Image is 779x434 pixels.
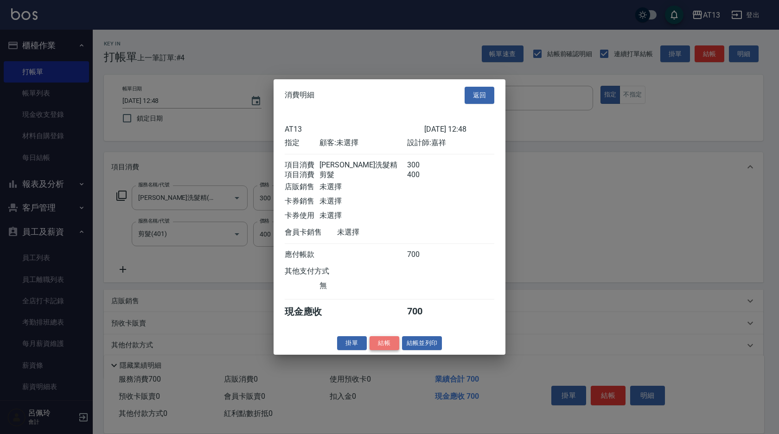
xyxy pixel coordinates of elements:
div: 未選擇 [319,211,407,220]
div: 700 [407,305,442,318]
div: 300 [407,160,442,170]
div: 其他支付方式 [285,266,355,276]
button: 結帳 [370,336,399,350]
div: 無 [319,281,407,290]
div: 700 [407,249,442,259]
div: 項目消費 [285,160,319,170]
button: 返回 [465,87,494,104]
button: 掛單 [337,336,367,350]
div: AT13 [285,124,424,133]
div: 指定 [285,138,319,147]
div: 設計師: 嘉祥 [407,138,494,147]
div: 未選擇 [319,182,407,191]
div: [PERSON_NAME]洗髮精 [319,160,407,170]
div: 未選擇 [319,196,407,206]
div: 店販銷售 [285,182,319,191]
div: 剪髮 [319,170,407,179]
div: 項目消費 [285,170,319,179]
div: 現金應收 [285,305,337,318]
div: 應付帳款 [285,249,319,259]
button: 結帳並列印 [402,336,442,350]
div: 400 [407,170,442,179]
div: 卡券使用 [285,211,319,220]
div: 未選擇 [337,227,424,237]
div: 卡券銷售 [285,196,319,206]
div: 會員卡銷售 [285,227,337,237]
span: 消費明細 [285,90,314,100]
div: [DATE] 12:48 [424,124,494,133]
div: 顧客: 未選擇 [319,138,407,147]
